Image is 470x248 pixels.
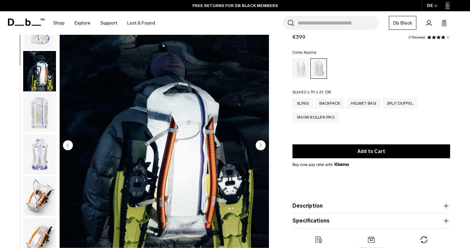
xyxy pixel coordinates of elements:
[292,34,305,40] span: €399
[192,3,278,9] a: FREE RETURNS FOR DB BLACK MEMBERS
[292,162,349,168] span: Buy now pay later with
[24,93,56,133] img: Weigh_Lighter_Backpack_25L_2.png
[315,98,344,109] a: Backpack
[100,11,117,35] a: Support
[292,50,316,54] legend: Color:
[292,98,313,109] a: Sling
[24,134,56,174] img: Weigh_Lighter_Backpack_25L_3.png
[304,50,317,55] span: Aurora
[23,93,56,133] button: Weigh_Lighter_Backpack_25L_2.png
[292,144,450,158] button: Add to Cart
[346,98,381,109] a: Helmet Bag
[24,176,56,216] img: Weigh_Lighter_Backpack_25L_4.png
[292,112,339,123] a: Snow Roller Pro
[292,90,331,94] legend: Size:
[383,98,417,109] a: Split Duffel
[63,140,73,151] button: Previous slide
[75,11,90,35] a: Explore
[292,58,309,79] a: Diffusion
[53,11,65,35] a: Shop
[301,90,331,94] span: 52 x 31 x 21 CM
[23,134,56,174] button: Weigh_Lighter_Backpack_25L_3.png
[256,140,266,151] button: Next slide
[292,202,450,210] button: Description
[23,176,56,216] button: Weigh_Lighter_Backpack_25L_4.png
[292,217,450,225] button: Specifications
[127,11,155,35] a: Lost & Found
[310,58,327,79] a: Aurora
[389,16,416,30] a: Db Black
[24,51,56,91] img: Weigh_Lighter_Backpack_25L_Lifestyle_new.png
[23,51,56,91] button: Weigh_Lighter_Backpack_25L_Lifestyle_new.png
[48,11,160,35] nav: Main Navigation
[335,163,349,166] img: {"height" => 20, "alt" => "Klarna"}
[408,36,425,39] a: 7 reviews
